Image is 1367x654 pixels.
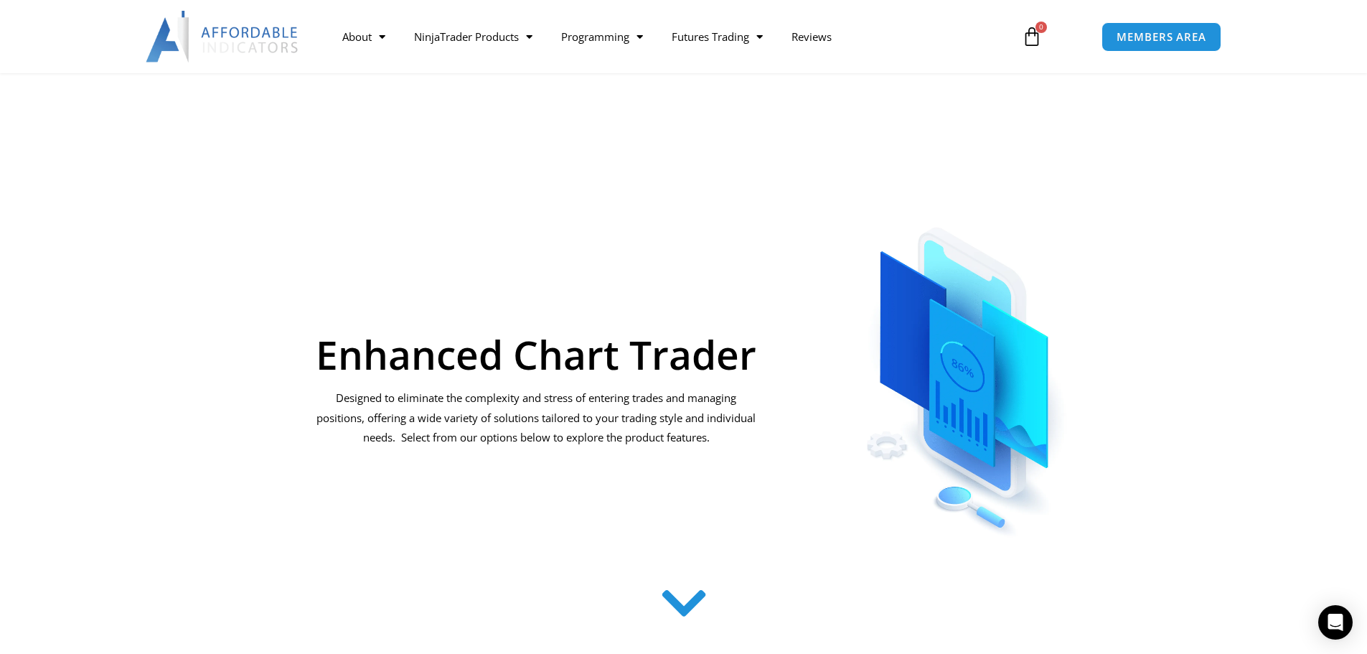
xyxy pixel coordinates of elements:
a: Futures Trading [657,20,777,53]
a: MEMBERS AREA [1101,22,1221,52]
a: Reviews [777,20,846,53]
h1: Enhanced Chart Trader [315,335,758,374]
a: 0 [1000,16,1063,57]
div: Open Intercom Messenger [1318,605,1353,640]
nav: Menu [328,20,1005,53]
span: 0 [1035,22,1047,33]
a: Programming [547,20,657,53]
img: LogoAI | Affordable Indicators – NinjaTrader [146,11,300,62]
a: NinjaTrader Products [400,20,547,53]
span: MEMBERS AREA [1117,32,1206,42]
a: About [328,20,400,53]
img: ChartTrader | Affordable Indicators – NinjaTrader [819,192,1113,542]
p: Designed to eliminate the complexity and stress of entering trades and managing positions, offeri... [315,388,758,449]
